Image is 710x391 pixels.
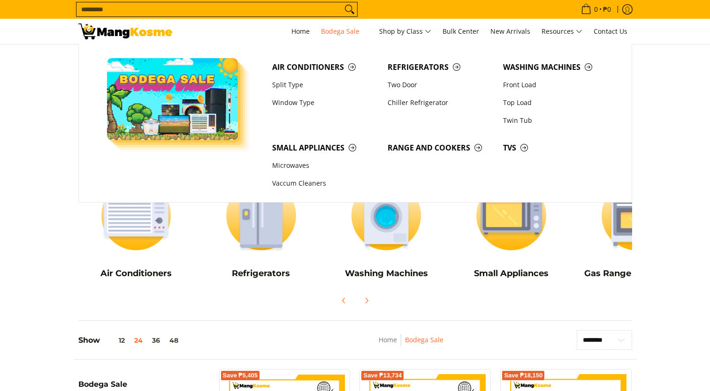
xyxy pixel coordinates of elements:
[78,336,183,345] h5: Show
[321,26,368,38] span: Bodega Sale
[379,335,397,344] a: Home
[130,337,147,344] button: 24
[589,19,632,44] a: Contact Us
[78,23,172,39] img: Bodega Sale l Mang Kosme: Cost-Efficient &amp; Quality Home Appliances
[504,373,542,378] span: Save ₱18,150
[498,94,614,112] a: Top Load
[379,26,431,38] span: Shop by Class
[498,139,614,157] a: TVs
[579,172,695,259] img: Cookers
[100,337,130,344] button: 12
[107,58,238,140] img: Bodega Sale
[383,58,498,76] a: Refrigerators
[443,27,479,36] span: Bulk Center
[579,268,695,279] h5: Gas Range and Cookers
[267,139,383,157] a: Small Appliances
[498,58,614,76] a: Washing Machines
[203,172,319,286] a: Refrigerators Refrigerators
[267,94,383,112] a: Window Type
[374,19,436,44] a: Shop by Class
[383,94,498,112] a: Chiller Refrigerator
[363,373,402,378] span: Save ₱13,734
[342,2,357,16] button: Search
[328,172,444,259] img: Washing Machines
[165,337,183,344] button: 48
[328,268,444,279] h5: Washing Machines
[267,58,383,76] a: Air Conditioners
[594,27,627,36] span: Contact Us
[267,175,383,193] a: Vaccum Cleaners
[334,290,354,311] button: Previous
[498,76,614,94] a: Front Load
[78,172,194,286] a: Air Conditioners Air Conditioners
[267,76,383,94] a: Split Type
[316,334,506,355] nav: Breadcrumbs
[291,27,310,36] span: Home
[78,381,127,388] span: Bodega Sale
[503,61,609,73] span: Washing Machines
[356,290,377,311] button: Next
[147,337,165,344] button: 36
[272,61,378,73] span: Air Conditioners
[287,19,314,44] a: Home
[78,268,194,279] h5: Air Conditioners
[602,6,612,13] span: ₱0
[453,172,569,259] img: Small Appliances
[453,172,569,286] a: Small Appliances Small Appliances
[388,142,494,154] span: Range and Cookers
[498,112,614,129] a: Twin Tub
[203,268,319,279] h5: Refrigerators
[383,139,498,157] a: Range and Cookers
[542,26,582,38] span: Resources
[503,142,609,154] span: TVs
[383,76,498,94] a: Two Door
[537,19,587,44] a: Resources
[453,268,569,279] h5: Small Appliances
[578,4,614,15] span: •
[438,19,484,44] a: Bulk Center
[490,27,530,36] span: New Arrivals
[267,157,383,175] a: Microwaves
[593,6,599,13] span: 0
[405,335,443,344] a: Bodega Sale
[388,61,494,73] span: Refrigerators
[316,19,373,44] a: Bodega Sale
[272,142,378,154] span: Small Appliances
[182,19,632,44] nav: Main Menu
[203,172,319,259] img: Refrigerators
[579,172,695,286] a: Cookers Gas Range and Cookers
[223,373,258,378] span: Save ₱5,405
[328,172,444,286] a: Washing Machines Washing Machines
[486,19,535,44] a: New Arrivals
[78,172,194,259] img: Air Conditioners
